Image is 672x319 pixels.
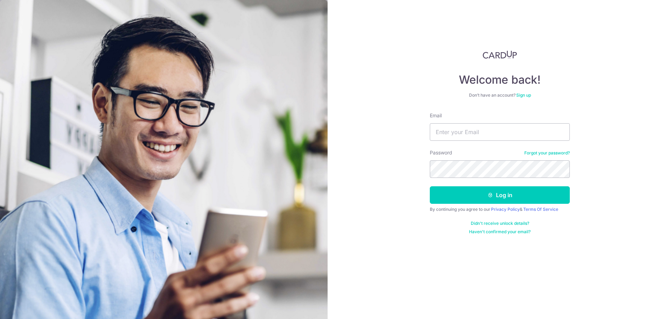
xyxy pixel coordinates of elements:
a: Sign up [516,92,531,98]
button: Log in [430,186,570,204]
input: Enter your Email [430,123,570,141]
label: Email [430,112,442,119]
a: Didn't receive unlock details? [471,221,529,226]
a: Terms Of Service [523,207,558,212]
h4: Welcome back! [430,73,570,87]
label: Password [430,149,452,156]
a: Privacy Policy [491,207,520,212]
div: Don’t have an account? [430,92,570,98]
div: By continuing you agree to our & [430,207,570,212]
a: Forgot your password? [524,150,570,156]
a: Haven't confirmed your email? [469,229,531,235]
img: CardUp Logo [483,50,517,59]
